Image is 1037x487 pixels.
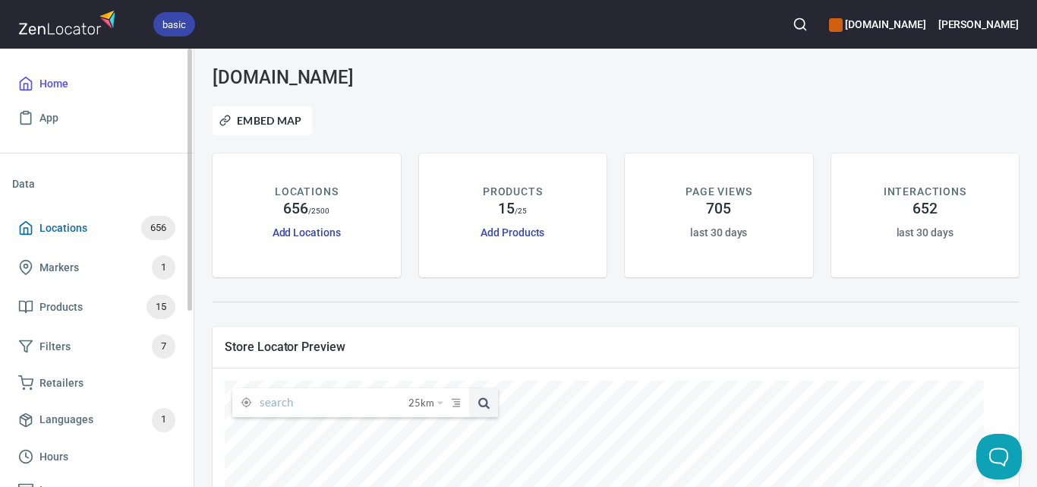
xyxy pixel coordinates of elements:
a: App [12,101,181,135]
span: Retailers [39,374,84,393]
span: 15 [147,299,175,316]
h6: last 30 days [897,224,953,241]
h4: 652 [912,200,938,218]
span: 656 [141,220,175,237]
div: basic [153,12,195,36]
span: 25 km [408,388,434,417]
img: zenlocator [18,6,120,39]
a: Retailers [12,366,181,400]
span: basic [153,17,195,33]
p: INTERACTIONS [884,184,966,200]
a: Products15 [12,287,181,327]
div: Manage your apps [829,8,925,41]
button: [PERSON_NAME] [938,8,1019,41]
a: Home [12,67,181,101]
h4: 705 [706,200,731,218]
p: LOCATIONS [275,184,338,200]
span: Embed Map [222,112,302,130]
span: Hours [39,447,68,466]
p: PRODUCTS [483,184,543,200]
h3: [DOMAIN_NAME] [213,67,469,88]
h4: 656 [283,200,308,218]
span: Filters [39,337,71,356]
span: 7 [152,338,175,356]
a: Markers1 [12,248,181,287]
h6: [PERSON_NAME] [938,16,1019,33]
p: / 2500 [308,205,330,217]
button: color-CE600E [829,18,843,32]
span: App [39,109,58,128]
a: Add Locations [273,226,341,239]
h6: last 30 days [690,224,747,241]
input: search [260,388,408,417]
span: Store Locator Preview [225,339,1007,355]
a: Add Products [481,226,544,239]
iframe: Help Scout Beacon - Open [976,434,1022,479]
span: Products [39,298,83,317]
button: Embed Map [213,106,312,135]
span: Markers [39,258,79,277]
span: Locations [39,219,87,238]
a: Filters7 [12,327,181,366]
span: Home [39,74,68,93]
p: / 25 [515,205,527,217]
button: Search [783,8,817,41]
span: Languages [39,410,93,429]
h4: 15 [498,200,515,218]
h6: [DOMAIN_NAME] [829,16,925,33]
span: 1 [152,259,175,277]
a: Locations656 [12,208,181,248]
p: PAGE VIEWS [686,184,752,200]
span: 1 [152,411,175,428]
a: Hours [12,440,181,474]
a: Languages1 [12,400,181,440]
li: Data [12,166,181,202]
